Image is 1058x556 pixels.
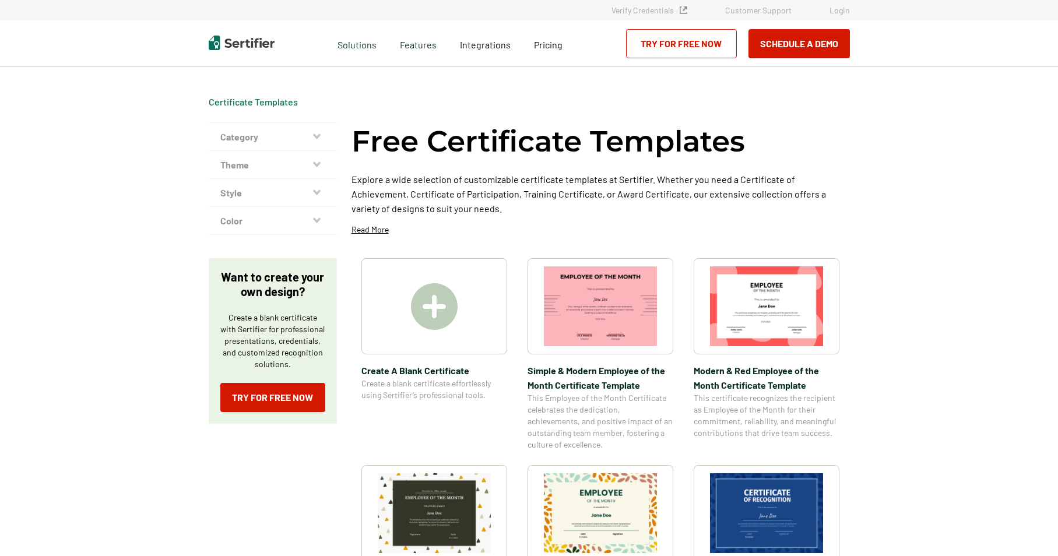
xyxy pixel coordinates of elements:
a: Customer Support [725,5,792,15]
p: Want to create your own design? [220,270,325,299]
button: Style [209,179,337,207]
span: Pricing [534,39,563,50]
p: Read More [352,224,389,235]
a: Try for Free Now [220,383,325,412]
span: This Employee of the Month Certificate celebrates the dedication, achievements, and positive impa... [528,392,673,451]
a: Integrations [460,36,511,51]
a: Try for Free Now [626,29,737,58]
span: Solutions [338,36,377,51]
img: Create A Blank Certificate [411,283,458,330]
a: Verify Credentials [611,5,687,15]
a: Modern & Red Employee of the Month Certificate TemplateModern & Red Employee of the Month Certifi... [694,258,839,451]
span: Create a blank certificate effortlessly using Sertifier’s professional tools. [361,378,507,401]
span: Certificate Templates [209,96,298,108]
h1: Free Certificate Templates [352,122,745,160]
a: Simple & Modern Employee of the Month Certificate TemplateSimple & Modern Employee of the Month C... [528,258,673,451]
a: Login [829,5,850,15]
p: Create a blank certificate with Sertifier for professional presentations, credentials, and custom... [220,312,325,370]
img: Simple & Modern Employee of the Month Certificate Template [544,266,657,346]
a: Certificate Templates [209,96,298,107]
span: This certificate recognizes the recipient as Employee of the Month for their commitment, reliabil... [694,392,839,439]
img: Verified [680,6,687,14]
span: Features [400,36,437,51]
img: Modern Dark Blue Employee of the Month Certificate Template [710,473,823,553]
a: Pricing [534,36,563,51]
span: Simple & Modern Employee of the Month Certificate Template [528,363,673,392]
img: Modern & Red Employee of the Month Certificate Template [710,266,823,346]
span: Create A Blank Certificate [361,363,507,378]
span: Integrations [460,39,511,50]
img: Simple & Colorful Employee of the Month Certificate Template [378,473,491,553]
span: Modern & Red Employee of the Month Certificate Template [694,363,839,392]
img: Sertifier | Digital Credentialing Platform [209,36,275,50]
p: Explore a wide selection of customizable certificate templates at Sertifier. Whether you need a C... [352,172,850,216]
div: Breadcrumb [209,96,298,108]
img: Simple and Patterned Employee of the Month Certificate Template [544,473,657,553]
button: Category [209,123,337,151]
button: Color [209,207,337,235]
button: Theme [209,151,337,179]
